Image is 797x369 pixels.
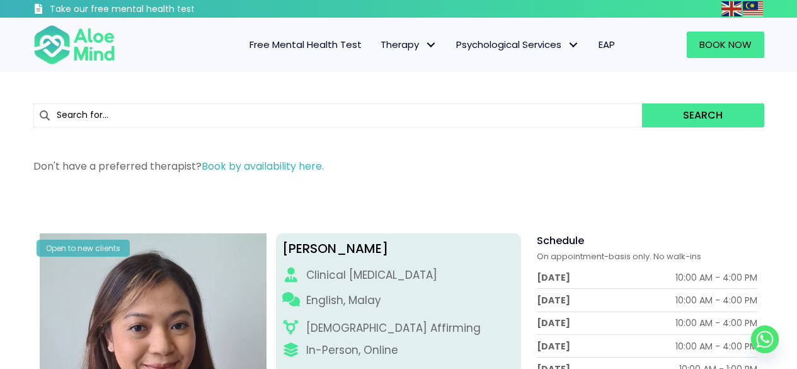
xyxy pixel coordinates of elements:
[642,103,764,127] button: Search
[589,32,624,58] a: EAP
[751,325,779,353] a: Whatsapp
[33,3,262,18] a: Take our free mental health test
[37,240,130,257] div: Open to new clients
[33,24,115,66] img: Aloe mind Logo
[371,32,447,58] a: TherapyTherapy: submenu
[675,271,757,284] div: 10:00 AM - 4:00 PM
[240,32,371,58] a: Free Mental Health Test
[537,233,584,248] span: Schedule
[743,1,763,16] img: ms
[306,343,398,358] div: In-Person, Online
[537,250,701,262] span: On appointment-basis only. No walk-ins
[537,271,570,284] div: [DATE]
[743,1,764,16] a: Malay
[381,38,437,51] span: Therapy
[50,3,262,16] h3: Take our free mental health test
[306,320,481,336] div: [DEMOGRAPHIC_DATA] Affirming
[306,293,381,308] p: English, Malay
[447,32,589,58] a: Psychological ServicesPsychological Services: submenu
[537,340,570,353] div: [DATE]
[456,38,580,51] span: Psychological Services
[675,294,757,307] div: 10:00 AM - 4:00 PM
[721,1,743,16] a: English
[249,38,362,51] span: Free Mental Health Test
[306,267,437,283] div: Clinical [MEDICAL_DATA]
[537,294,570,307] div: [DATE]
[537,317,570,329] div: [DATE]
[721,1,742,16] img: en
[422,36,440,54] span: Therapy: submenu
[132,32,624,58] nav: Menu
[675,340,757,353] div: 10:00 AM - 4:00 PM
[202,159,324,173] a: Book by availability here.
[33,159,764,173] p: Don't have a preferred therapist?
[599,38,615,51] span: EAP
[565,36,583,54] span: Psychological Services: submenu
[687,32,764,58] a: Book Now
[675,317,757,329] div: 10:00 AM - 4:00 PM
[282,240,515,258] div: [PERSON_NAME]
[699,38,752,51] span: Book Now
[33,103,643,127] input: Search for...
